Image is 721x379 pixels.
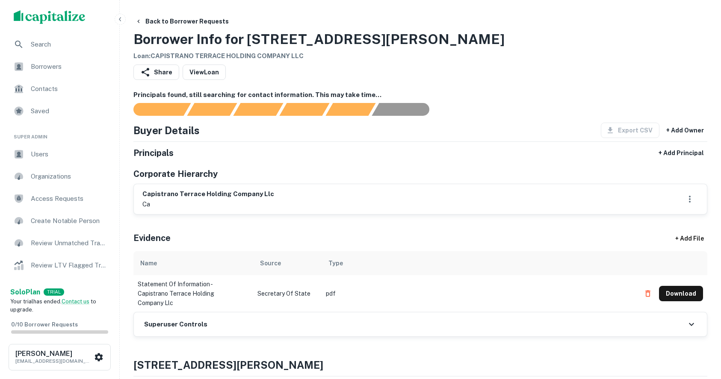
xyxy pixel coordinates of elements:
span: Access Requests [31,194,107,204]
a: SoloPlan [10,287,40,297]
span: Users [31,149,107,159]
button: + Add Principal [655,145,707,161]
a: Review LTV Flagged Transactions [7,255,112,276]
p: ca [142,199,274,209]
h5: Evidence [133,232,171,244]
span: Borrowers [31,62,107,72]
h4: [STREET_ADDRESS][PERSON_NAME] [133,357,707,373]
button: Back to Borrower Requests [132,14,232,29]
span: Search [31,39,107,50]
a: Access Requests [7,188,112,209]
a: Borrowers [7,56,112,77]
span: 0 / 10 Borrower Requests [11,321,78,328]
span: Review LTV Flagged Transactions [31,260,107,270]
div: Documents found, AI parsing details... [233,103,283,116]
span: Saved [31,106,107,116]
h6: capistrano terrace holding company llc [142,189,274,199]
th: Name [133,251,253,275]
a: Users [7,144,112,165]
a: Contact us [62,298,89,305]
h6: Principals found, still searching for contact information. This may take time... [133,90,707,100]
a: Saved [7,101,112,121]
td: statement of information - capistrano terrace holding company llc [133,275,253,312]
div: Principals found, AI now looking for contact information... [279,103,329,116]
div: Type [328,258,343,268]
a: Review Unmatched Transactions [7,233,112,253]
th: Source [253,251,322,275]
h3: Borrower Info for [STREET_ADDRESS][PERSON_NAME] [133,29,505,50]
div: Your request is received and processing... [187,103,237,116]
h6: [PERSON_NAME] [15,350,92,357]
a: Lender Admin View [7,277,112,298]
td: Secretary of State [253,275,322,312]
span: Create Notable Person [31,216,107,226]
span: Your trial has ended. to upgrade. [10,298,96,313]
div: TRIAL [44,288,64,296]
th: Type [322,251,636,275]
span: Review Unmatched Transactions [31,238,107,248]
a: Organizations [7,166,112,187]
span: Contacts [31,84,107,94]
td: pdf [322,275,636,312]
h5: Principals [133,147,174,159]
div: Name [140,258,157,268]
h4: Buyer Details [133,123,200,138]
a: Contacts [7,79,112,99]
div: + Add File [659,231,719,246]
a: ViewLoan [183,65,226,80]
li: Super Admin [7,123,112,144]
div: scrollable content [133,251,707,312]
div: AI fulfillment process complete. [372,103,440,116]
div: Principals found, still searching for contact information. This may take time... [325,103,375,116]
div: Sending borrower request to AI... [123,103,187,116]
p: [EMAIL_ADDRESS][DOMAIN_NAME] [15,357,92,365]
span: Organizations [31,171,107,182]
h6: Superuser Controls [144,320,207,329]
button: Delete file [640,287,656,300]
button: Download [659,286,703,301]
a: Create Notable Person [7,211,112,231]
div: Source [260,258,281,268]
img: capitalize-logo.png [14,10,86,24]
strong: Solo Plan [10,288,40,296]
h5: Corporate Hierarchy [133,167,218,180]
button: + Add Owner [663,123,707,138]
a: Search [7,34,112,55]
button: [PERSON_NAME][EMAIL_ADDRESS][DOMAIN_NAME] [9,344,111,370]
h6: Loan : CAPISTRANO TERRACE HOLDING COMPANY LLC [133,51,505,61]
button: Share [133,65,179,80]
